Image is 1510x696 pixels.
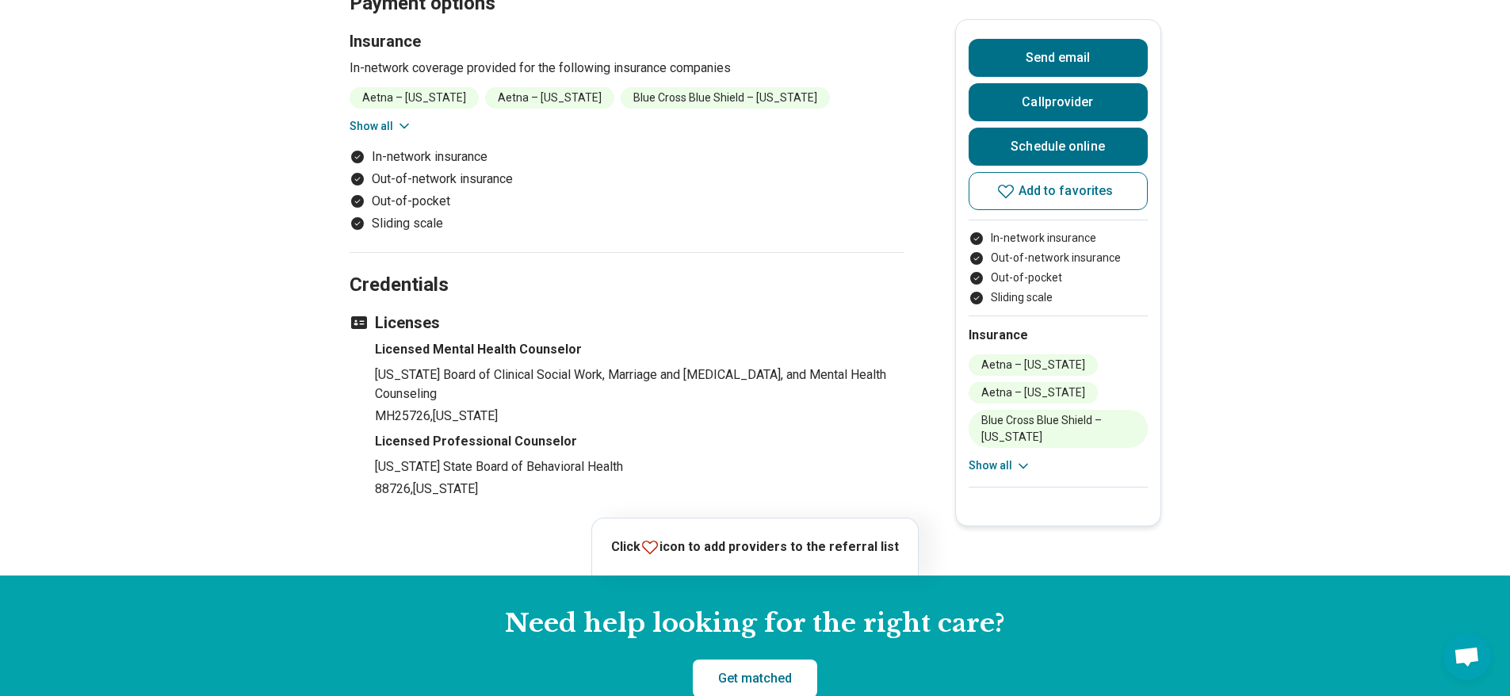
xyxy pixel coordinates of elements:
span: , [US_STATE] [411,481,478,496]
li: Aetna – [US_STATE] [350,87,479,109]
p: MH25726 [375,407,904,426]
li: Sliding scale [350,214,904,233]
li: Aetna – [US_STATE] [969,382,1098,403]
a: Schedule online [969,128,1148,166]
li: Out-of-network insurance [969,250,1148,266]
p: [US_STATE] State Board of Behavioral Health [375,457,904,476]
button: Callprovider [969,83,1148,121]
h2: Need help looking for the right care? [13,607,1497,641]
p: 88726 [375,480,904,499]
li: Blue Cross Blue Shield – [US_STATE] [621,87,830,109]
h3: Licenses [350,312,904,334]
h4: Licensed Mental Health Counselor [375,340,904,359]
ul: Payment options [969,230,1148,306]
li: Sliding scale [969,289,1148,306]
p: [US_STATE] Board of Clinical Social Work, Marriage and [MEDICAL_DATA], and Mental Health Counseling [375,365,904,403]
button: Send email [969,39,1148,77]
h2: Insurance [969,326,1148,345]
h4: Licensed Professional Counselor [375,432,904,451]
li: In-network insurance [350,147,904,166]
h3: Insurance [350,30,904,52]
button: Show all [350,118,412,135]
li: Blue Cross Blue Shield – [US_STATE] [969,410,1148,448]
li: In-network insurance [969,230,1148,247]
li: Out-of-network insurance [350,170,904,189]
h2: Credentials [350,234,904,299]
li: Out-of-pocket [350,192,904,211]
button: Add to favorites [969,172,1148,210]
li: Out-of-pocket [969,270,1148,286]
button: Show all [969,457,1031,474]
p: In-network coverage provided for the following insurance companies [350,59,904,78]
ul: Payment options [350,147,904,233]
span: Add to favorites [1019,185,1114,197]
p: Click icon to add providers to the referral list [611,537,899,557]
span: , [US_STATE] [430,408,498,423]
li: Aetna – [US_STATE] [969,354,1098,376]
li: Aetna – [US_STATE] [485,87,614,109]
div: Open chat [1443,633,1491,680]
